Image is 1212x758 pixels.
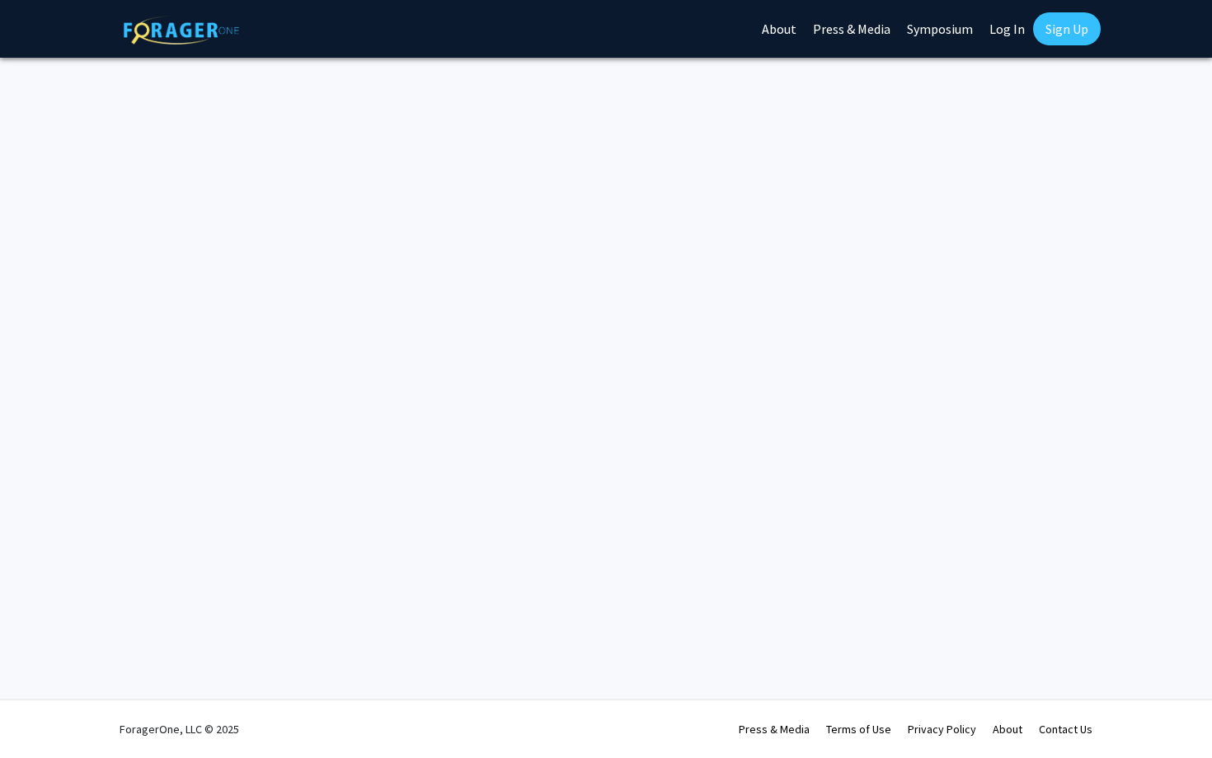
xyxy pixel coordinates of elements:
a: About [993,722,1022,737]
a: Sign Up [1033,12,1101,45]
a: Terms of Use [826,722,891,737]
div: ForagerOne, LLC © 2025 [120,700,239,758]
a: Press & Media [739,722,810,737]
img: ForagerOne Logo [124,16,239,45]
a: Privacy Policy [908,722,976,737]
a: Contact Us [1039,722,1092,737]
